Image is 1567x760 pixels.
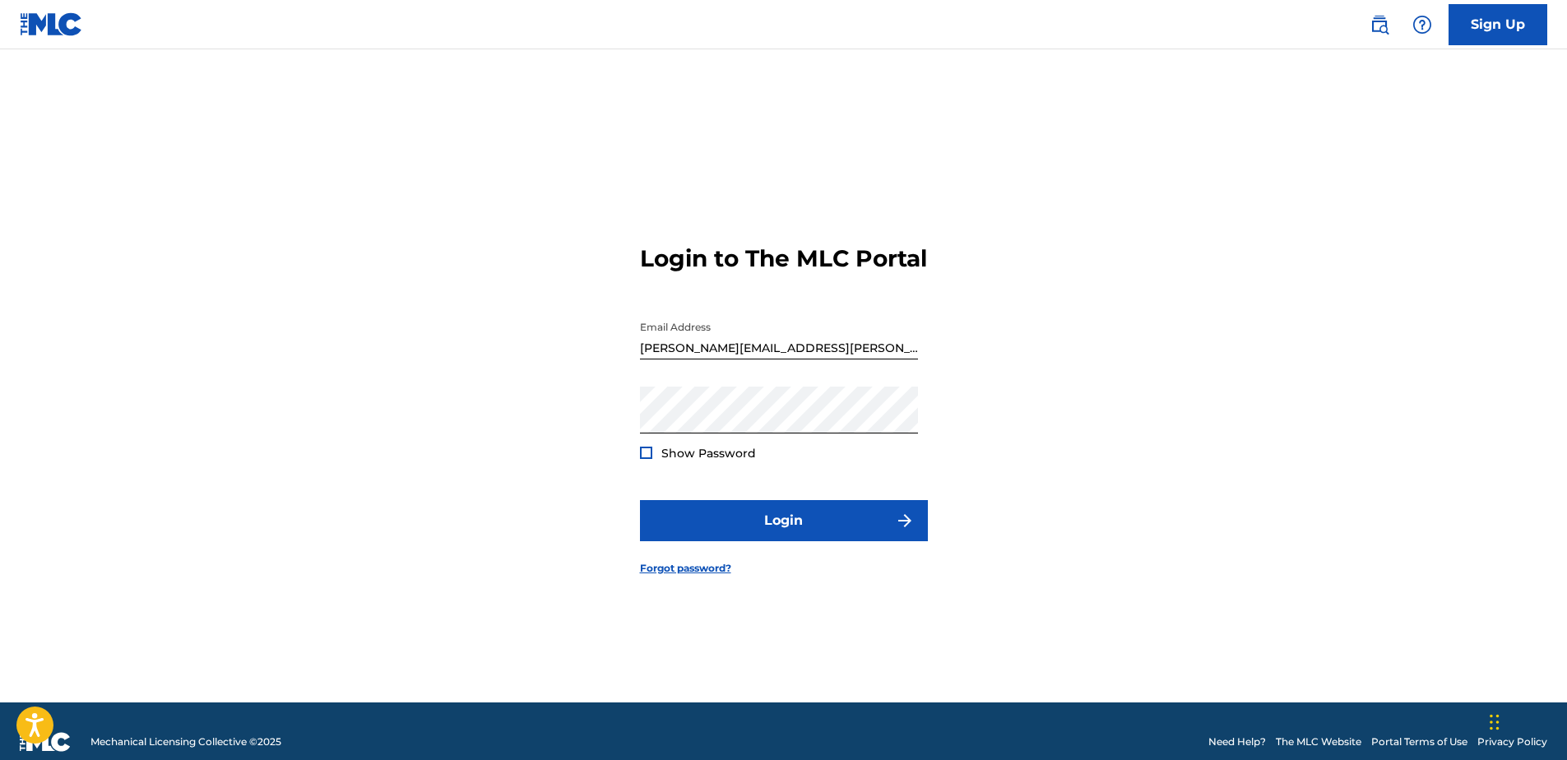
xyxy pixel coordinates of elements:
[1477,735,1547,749] a: Privacy Policy
[1371,735,1467,749] a: Portal Terms of Use
[1412,15,1432,35] img: help
[1363,8,1396,41] a: Public Search
[90,735,281,749] span: Mechanical Licensing Collective © 2025
[1485,681,1567,760] iframe: Chat Widget
[640,500,928,541] button: Login
[1208,735,1266,749] a: Need Help?
[661,446,756,461] span: Show Password
[1490,697,1500,747] div: Drag
[1449,4,1547,45] a: Sign Up
[640,561,731,576] a: Forgot password?
[20,732,71,752] img: logo
[640,244,927,273] h3: Login to The MLC Portal
[1276,735,1361,749] a: The MLC Website
[1406,8,1439,41] div: Help
[20,12,83,36] img: MLC Logo
[1370,15,1389,35] img: search
[895,511,915,531] img: f7272a7cc735f4ea7f67.svg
